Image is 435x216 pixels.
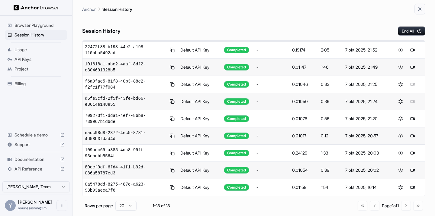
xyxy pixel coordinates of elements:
[178,110,221,127] td: Default API Key
[14,22,65,28] span: Browser Playground
[178,93,221,110] td: Default API Key
[14,47,65,53] span: Usage
[14,166,58,172] span: API Reference
[345,47,386,53] div: 7 okt 2025, 21:52
[321,47,340,53] div: 2:05
[18,199,52,205] span: Younes Asbihi
[321,81,340,87] div: 0:33
[224,81,249,88] div: Completed
[292,81,316,87] div: 0.01046
[178,76,221,93] td: Default API Key
[82,6,96,12] p: Anchor
[5,20,67,30] div: Browser Playground
[224,64,249,70] div: Completed
[292,99,316,105] div: 0.01050
[292,47,316,53] div: 0.19174
[292,116,316,122] div: 0.01078
[85,130,166,142] span: eacc98d8-2372-4ec5-8781-4d58b3fdad4d
[18,206,49,210] span: younesasbihi@myway.app
[345,81,386,87] div: 7 okt 2025, 21:25
[178,42,221,59] td: Default API Key
[14,132,58,138] span: Schedule a demo
[224,115,249,122] div: Completed
[85,78,166,90] span: f6a9fac5-81f8-40b3-88c2-f2fc1f77f084
[292,150,316,156] div: 0.24129
[224,167,249,174] div: Completed
[345,64,386,70] div: 7 okt 2025, 21:49
[5,64,67,74] div: Project
[102,6,132,12] p: Session History
[224,184,249,191] div: Completed
[85,61,166,73] span: 101618a1-abc2-4aaf-8df2-e304691328b5
[321,184,340,190] div: 1:54
[14,66,65,72] span: Project
[345,133,386,139] div: 7 okt 2025, 20:57
[321,133,340,139] div: 0:12
[5,55,67,64] div: API Keys
[82,6,132,12] nav: breadcrumb
[256,81,287,87] div: -
[85,95,166,108] span: d5fe3cfd-2f5f-43fe-bd66-e3614e148e55
[256,167,287,173] div: -
[292,64,316,70] div: 0.01147
[85,164,166,176] span: 80ecf9df-6fd4-41f1-b92d-086a58787ed3
[178,145,221,162] td: Default API Key
[178,179,221,196] td: Default API Key
[382,203,399,209] div: Page 1 of 1
[14,32,65,38] span: Session History
[256,47,287,53] div: -
[14,5,59,11] img: Anchor Logo
[345,167,386,173] div: 7 okt 2025, 20:02
[256,99,287,105] div: -
[321,99,340,105] div: 0:36
[56,200,67,211] button: Open menu
[5,200,16,211] div: Y
[85,44,166,56] span: 22472f88-b198-44e2-a198-110bba5492ad
[256,64,287,70] div: -
[292,167,316,173] div: 0.01054
[345,99,386,105] div: 7 okt 2025, 21:24
[345,116,386,122] div: 7 okt 2025, 21:20
[146,203,176,209] div: 1-13 of 13
[292,133,316,139] div: 0.01017
[5,45,67,55] div: Usage
[178,127,221,145] td: Default API Key
[345,184,386,190] div: 7 okt 2025, 16:14
[14,81,65,87] span: Billing
[398,27,425,36] button: End All
[14,142,58,148] span: Support
[321,167,340,173] div: 0:39
[85,203,113,209] p: Rows per page
[14,156,58,162] span: Documentation
[5,155,67,164] div: Documentation
[224,150,249,156] div: Completed
[5,164,67,174] div: API Reference
[85,113,166,125] span: 709273f1-dda1-4ef7-86b8-739967b1d6de
[345,150,386,156] div: 7 okt 2025, 20:03
[224,98,249,105] div: Completed
[256,116,287,122] div: -
[224,47,249,53] div: Completed
[292,184,316,190] div: 0.01158
[14,56,65,62] span: API Keys
[5,30,67,40] div: Session History
[224,133,249,139] div: Completed
[256,184,287,190] div: -
[256,150,287,156] div: -
[178,59,221,76] td: Default API Key
[5,140,67,149] div: Support
[5,79,67,89] div: Billing
[5,130,67,140] div: Schedule a demo
[82,27,121,36] h6: Session History
[178,162,221,179] td: Default API Key
[256,133,287,139] div: -
[321,64,340,70] div: 1:46
[85,181,166,193] span: 0a5478dd-8275-487c-a623-93b93aeea7f6
[85,147,166,159] span: 109acc69-a885-4dc8-99ff-93ebcbb5564f
[321,116,340,122] div: 0:56
[321,150,340,156] div: 1:33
